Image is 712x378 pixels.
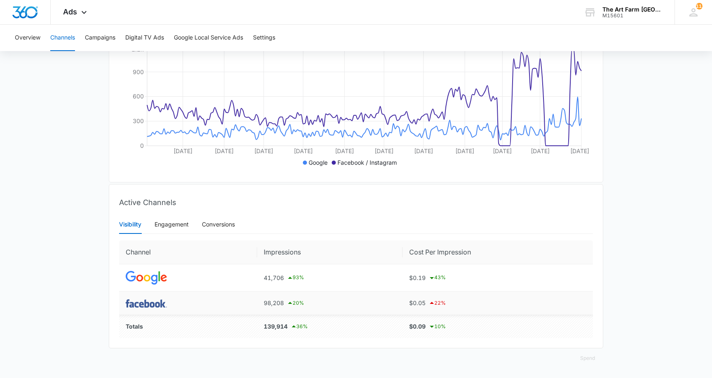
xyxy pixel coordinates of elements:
tspan: 0 [140,142,144,149]
tspan: [DATE] [570,147,589,154]
tspan: [DATE] [414,147,433,154]
div: 10 % [429,322,446,331]
button: Overview [15,25,40,51]
td: Totals [119,315,257,338]
button: Digital TV Ads [125,25,164,51]
tspan: [DATE] [254,147,273,154]
tspan: 900 [133,68,144,75]
button: Campaigns [85,25,115,51]
tspan: [DATE] [375,147,393,154]
tspan: [DATE] [493,147,512,154]
div: 36 % [290,322,308,331]
p: Google [309,158,328,167]
tspan: [DATE] [173,147,192,154]
button: Settings [253,25,275,51]
div: Conversions [202,220,235,229]
div: notifications count [696,3,703,9]
div: account id [602,13,663,19]
img: FACEBOOK [126,299,167,308]
p: Facebook / Instagram [337,158,397,167]
img: GOOGLE_ADS [126,271,167,285]
div: 98,208 [264,298,396,308]
tspan: [DATE] [455,147,474,154]
th: Cost Per Impression [403,240,593,264]
div: 22 % [429,298,446,308]
tspan: 600 [133,93,144,100]
tspan: [DATE] [294,147,313,154]
div: $0.09 [409,322,586,331]
span: 113 [696,3,703,9]
tspan: [DATE] [335,147,354,154]
div: Active Channels [119,190,593,215]
span: Ads [63,7,77,16]
button: Channels [50,25,75,51]
div: Visibility [119,220,141,229]
tspan: [DATE] [531,147,550,154]
div: 139,914 [264,322,396,331]
div: $0.19 [409,273,586,283]
tspan: [DATE] [215,147,234,154]
button: Google Local Service Ads [174,25,243,51]
div: 20 % [287,298,304,308]
div: 93 % [287,273,304,283]
div: $0.05 [409,298,586,308]
div: Engagement [155,220,189,229]
th: Impressions [257,240,403,264]
div: 43 % [429,273,446,283]
th: Channel [119,240,257,264]
tspan: 300 [133,117,144,124]
div: 41,706 [264,273,396,283]
div: account name [602,6,663,13]
button: Spend [572,348,603,368]
tspan: 1.2k [131,46,144,53]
